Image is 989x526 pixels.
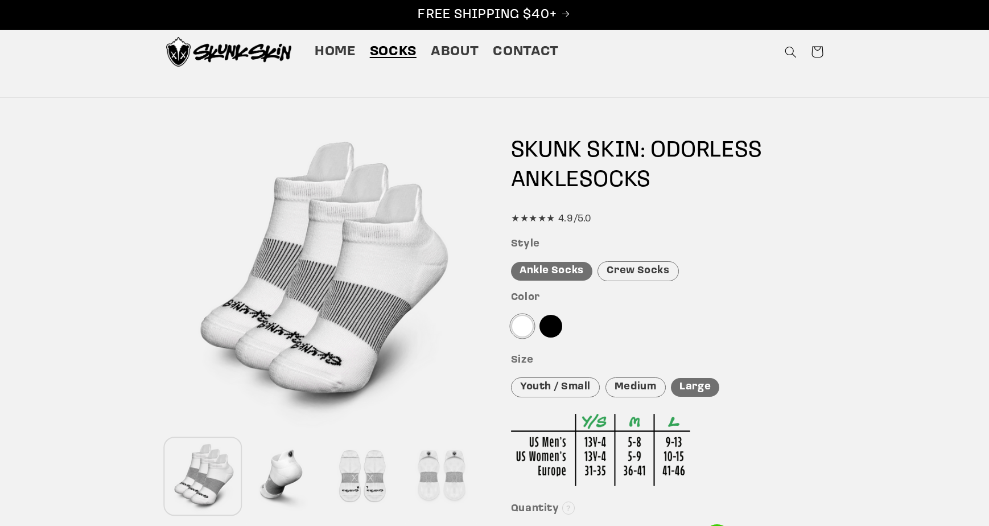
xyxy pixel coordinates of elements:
img: Sizing Chart [511,414,690,486]
div: Ankle Socks [511,262,592,281]
div: Youth / Small [511,377,600,397]
h3: Style [511,238,823,251]
span: Socks [370,43,417,61]
a: Contact [486,36,566,68]
span: Contact [493,43,558,61]
h3: Quantity [511,503,823,516]
span: Home [315,43,356,61]
div: Large [671,378,719,397]
div: Medium [605,377,666,397]
a: Socks [362,36,423,68]
h3: Size [511,354,823,367]
div: Crew Socks [597,261,678,281]
span: About [431,43,479,61]
div: ★★★★★ 4.9/5.0 [511,211,823,228]
span: ANKLE [511,169,579,192]
p: FREE SHIPPING $40+ [12,6,977,24]
a: About [423,36,485,68]
a: Home [307,36,362,68]
h1: SKUNK SKIN: ODORLESS SOCKS [511,136,823,195]
h3: Color [511,291,823,305]
img: Skunk Skin Anti-Odor Socks. [166,37,291,67]
summary: Search [778,39,804,65]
